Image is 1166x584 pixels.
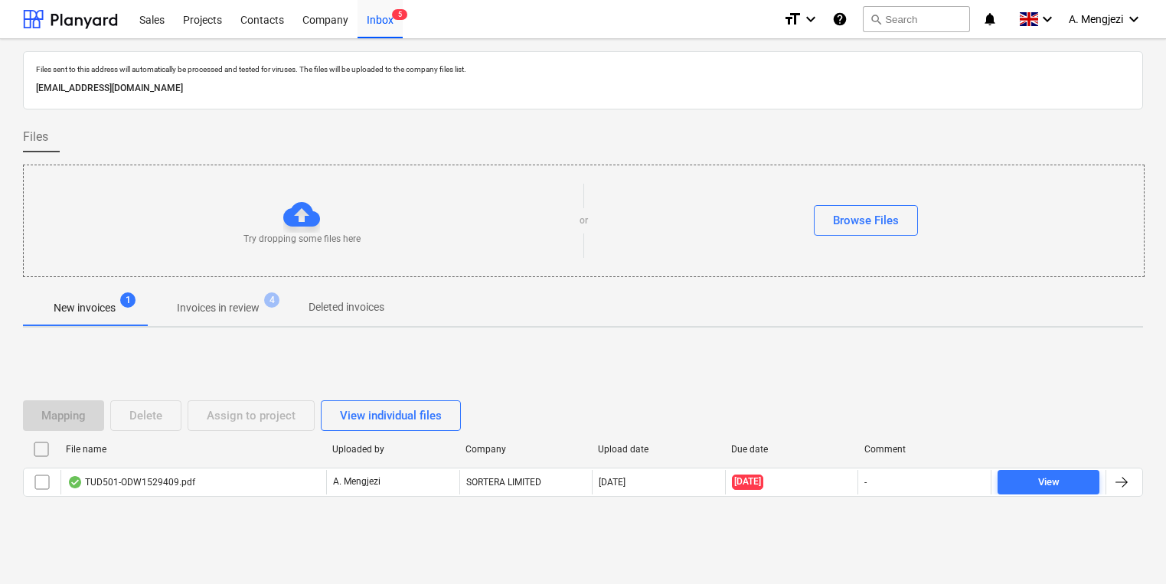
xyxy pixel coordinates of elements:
div: OCR finished [67,476,83,488]
div: Due date [731,444,852,455]
button: Search [863,6,970,32]
i: keyboard_arrow_down [1038,10,1057,28]
div: Company [465,444,586,455]
div: Comment [864,444,985,455]
div: [DATE] [599,477,625,488]
span: 4 [264,292,279,308]
div: Upload date [598,444,719,455]
div: File name [66,444,320,455]
span: search [870,13,882,25]
p: Invoices in review [177,300,260,316]
p: A. Mengjezi [333,475,381,488]
span: 1 [120,292,136,308]
div: - [864,477,867,488]
i: keyboard_arrow_down [1125,10,1143,28]
i: notifications [982,10,998,28]
span: Files [23,128,48,146]
div: View [1038,474,1060,491]
i: Knowledge base [832,10,848,28]
div: View individual files [340,406,442,426]
p: [EMAIL_ADDRESS][DOMAIN_NAME] [36,80,1130,96]
button: Browse Files [814,205,918,236]
p: New invoices [54,300,116,316]
span: 5 [392,9,407,20]
i: format_size [783,10,802,28]
iframe: Chat Widget [1089,511,1166,584]
p: Files sent to this address will automatically be processed and tested for viruses. The files will... [36,64,1130,74]
button: View individual files [321,400,461,431]
p: or [580,214,588,227]
span: A. Mengjezi [1069,13,1123,25]
button: View [998,470,1099,494]
div: SORTERA LIMITED [459,470,593,494]
div: Browse Files [833,210,899,230]
div: Try dropping some files hereorBrowse Files [23,165,1145,277]
p: Deleted invoices [309,299,384,315]
div: Uploaded by [332,444,453,455]
div: TUD501-ODW1529409.pdf [67,476,195,488]
i: keyboard_arrow_down [802,10,820,28]
p: Try dropping some files here [243,233,361,246]
span: [DATE] [732,475,763,489]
